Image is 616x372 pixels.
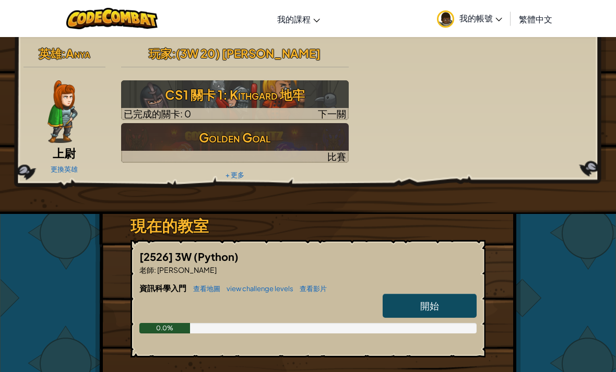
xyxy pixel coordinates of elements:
img: CodeCombat logo [66,8,158,29]
a: view challenge levels [221,284,293,293]
a: 下一關 [121,80,349,120]
span: Anya [66,46,90,61]
a: + 更多 [226,171,244,179]
span: 繁體中文 [519,14,552,25]
h3: Golden Goal [121,126,349,149]
span: : [62,46,66,61]
h3: CS1 關卡 1: Kithgard 地牢 [121,83,349,106]
a: Golden Goal比賽 [121,123,349,163]
span: (Python) [194,250,239,263]
img: Golden Goal [121,123,349,163]
a: 查看影片 [294,284,327,293]
span: 玩家 [149,46,172,61]
span: 上尉 [53,146,76,160]
span: 老師 [139,265,154,274]
span: [PERSON_NAME] [156,265,217,274]
span: [2526] 3W [139,250,194,263]
span: 開始 [420,299,439,311]
span: 英雄 [39,46,62,61]
h3: 現在的教室 [131,214,485,237]
span: 我的帳號 [459,13,502,23]
img: CS1 關卡 1: Kithgard 地牢 [121,80,349,120]
span: 資訊科學入門 [139,283,188,293]
span: 我的課程 [277,14,311,25]
a: 繁體中文 [514,5,558,33]
span: 比賽 [327,150,346,162]
a: 查看地圖 [188,284,220,293]
span: : [172,46,176,61]
span: 已完成的關卡: 0 [124,107,191,119]
img: captain-pose.png [48,80,77,143]
span: (3W 20) [PERSON_NAME] [176,46,321,61]
div: 0.0% [139,323,190,333]
span: 下一關 [318,107,346,119]
a: 我的帳號 [432,2,507,35]
img: avatar [437,10,454,28]
a: 更換英雄 [51,165,78,173]
span: : [154,265,156,274]
a: 我的課程 [272,5,325,33]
